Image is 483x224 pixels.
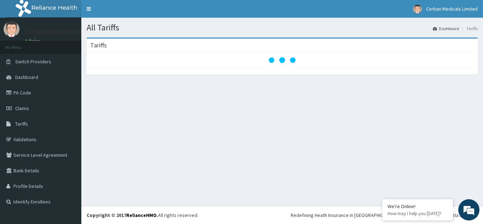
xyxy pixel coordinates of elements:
span: Switch Providers [15,58,51,65]
span: Claims [15,105,29,111]
a: Online [25,39,42,44]
svg: audio-loading [268,46,296,74]
p: Corban Medicals Limited [25,29,92,35]
span: Tariffs [15,121,28,127]
span: Dashboard [15,74,38,80]
div: We're Online! [388,203,448,209]
h1: All Tariffs [87,23,478,32]
h3: Tariffs [90,42,107,48]
img: User Image [413,5,422,13]
footer: All rights reserved. [81,206,483,224]
div: Redefining Heath Insurance in [GEOGRAPHIC_DATA] using Telemedicine and Data Science! [291,212,478,219]
li: Tariffs [460,25,478,31]
span: Corban Medicals Limited [426,6,478,12]
strong: Copyright © 2017 . [87,212,158,218]
p: How may I help you today? [388,211,448,217]
a: Dashboard [433,25,459,31]
img: User Image [4,21,19,37]
a: RelianceHMO [126,212,157,218]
